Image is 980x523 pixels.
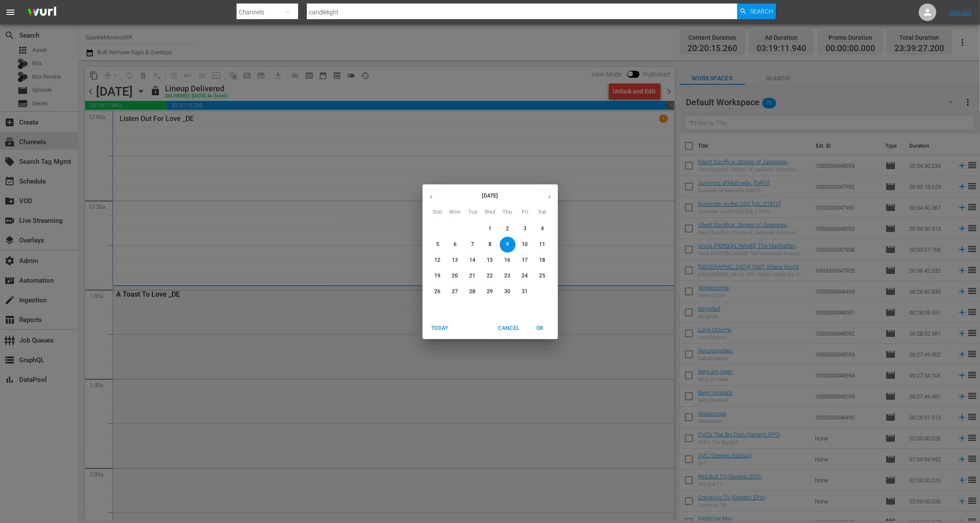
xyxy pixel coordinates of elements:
p: 29 [487,288,493,295]
p: 25 [539,272,545,280]
p: [DATE] [440,192,541,200]
p: 31 [522,288,528,295]
p: 16 [504,256,510,264]
p: 11 [539,241,545,248]
span: Mon [447,208,463,217]
span: Search [750,3,773,19]
button: 8 [482,237,498,253]
span: Sun [430,208,446,217]
p: 22 [487,272,493,280]
button: OK [526,321,554,336]
span: Wed [482,208,498,217]
button: 7 [465,237,481,253]
button: 16 [500,253,516,268]
button: 11 [535,237,550,253]
p: 17 [522,256,528,264]
p: 24 [522,272,528,280]
button: 25 [535,268,550,284]
p: 4 [541,225,544,232]
span: OK [530,324,551,333]
p: 26 [434,288,440,295]
button: 28 [465,284,481,300]
button: 29 [482,284,498,300]
button: 24 [517,268,533,284]
p: 9 [506,241,509,248]
button: 20 [447,268,463,284]
button: 21 [465,268,481,284]
img: ans4CAIJ8jUAAAAAAAAAAAAAAAAAAAAAAAAgQb4GAAAAAAAAAAAAAAAAAAAAAAAAJMjXAAAAAAAAAAAAAAAAAAAAAAAAgAT5G... [21,2,63,23]
button: Today [426,321,454,336]
button: 22 [482,268,498,284]
span: Cancel [498,324,519,333]
p: 12 [434,256,440,264]
button: 18 [535,253,550,268]
p: 8 [488,241,492,248]
button: 3 [517,221,533,237]
button: 12 [430,253,446,268]
button: 23 [500,268,516,284]
p: 15 [487,256,493,264]
button: 31 [517,284,533,300]
p: 6 [454,241,457,248]
p: 30 [504,288,510,295]
span: Sat [535,208,550,217]
span: Tue [465,208,481,217]
span: Fri [517,208,533,217]
p: 10 [522,241,528,248]
button: 1 [482,221,498,237]
button: 14 [465,253,481,268]
p: 2 [506,225,509,232]
span: Thu [500,208,516,217]
p: 3 [523,225,526,232]
button: 17 [517,253,533,268]
button: 13 [447,253,463,268]
span: Today [430,324,450,333]
span: menu [5,7,16,17]
p: 28 [469,288,475,295]
p: 27 [452,288,458,295]
p: 5 [436,241,439,248]
a: Sign Out [949,9,972,16]
button: 10 [517,237,533,253]
p: 7 [471,241,474,248]
button: 5 [430,237,446,253]
button: 2 [500,221,516,237]
button: 27 [447,284,463,300]
p: 19 [434,272,440,280]
p: 14 [469,256,475,264]
p: 21 [469,272,475,280]
button: 19 [430,268,446,284]
p: 18 [539,256,545,264]
button: 26 [430,284,446,300]
button: Cancel [495,321,523,336]
p: 1 [488,225,492,232]
button: 9 [500,237,516,253]
p: 13 [452,256,458,264]
button: 30 [500,284,516,300]
p: 20 [452,272,458,280]
p: 23 [504,272,510,280]
button: 15 [482,253,498,268]
button: 6 [447,237,463,253]
button: 4 [535,221,550,237]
